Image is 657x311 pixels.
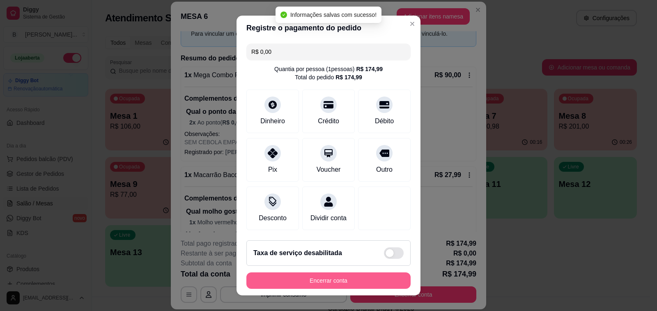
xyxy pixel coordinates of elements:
[335,73,362,81] div: R$ 174,99
[260,116,285,126] div: Dinheiro
[290,12,377,18] span: Informações salvas com sucesso!
[318,116,339,126] div: Crédito
[280,12,287,18] span: check-circle
[375,116,394,126] div: Débito
[310,213,347,223] div: Dividir conta
[253,248,342,258] h2: Taxa de serviço desabilitada
[406,17,419,30] button: Close
[317,165,341,175] div: Voucher
[376,165,393,175] div: Outro
[274,65,383,73] div: Quantia por pessoa ( 1 pessoas)
[237,16,420,40] header: Registre o pagamento do pedido
[251,44,406,60] input: Ex.: hambúrguer de cordeiro
[246,272,411,289] button: Encerrar conta
[268,165,277,175] div: Pix
[259,213,287,223] div: Desconto
[356,65,383,73] div: R$ 174,99
[295,73,362,81] div: Total do pedido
